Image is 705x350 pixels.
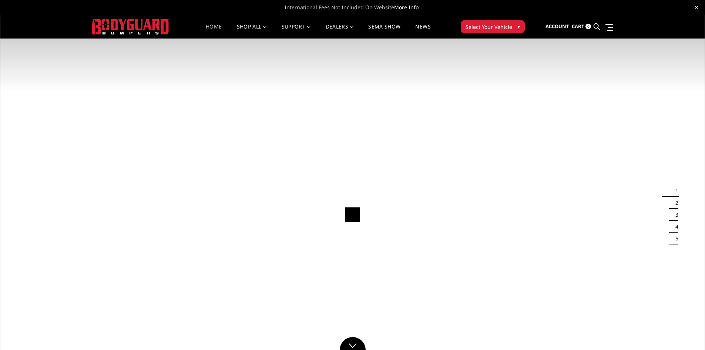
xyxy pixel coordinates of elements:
a: Cart 0 [572,17,591,37]
a: shop all [237,24,267,39]
button: 5 of 5 [671,233,678,244]
span: Cart [572,23,584,30]
a: Click to Down [340,337,366,350]
a: Support [282,24,311,39]
span: Account [545,23,569,30]
img: BODYGUARD BUMPERS [92,19,169,34]
button: Select Your Vehicle [461,20,525,33]
a: Home [206,24,222,39]
span: Select Your Vehicle [466,23,512,31]
button: 2 of 5 [671,197,678,209]
a: Dealers [326,24,354,39]
span: 0 [585,24,591,29]
a: More Info [394,4,419,11]
button: 4 of 5 [671,221,678,233]
a: SEMA Show [368,24,400,39]
button: 3 of 5 [671,209,678,221]
a: News [415,24,430,39]
button: 1 of 5 [671,185,678,197]
a: Account [545,17,569,37]
span: ▾ [517,23,520,30]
